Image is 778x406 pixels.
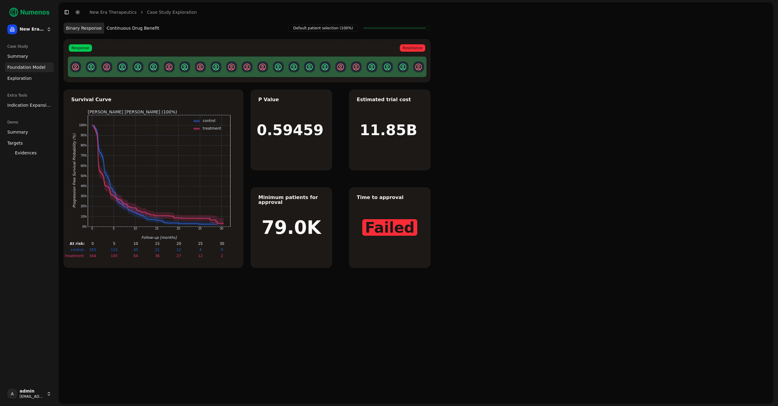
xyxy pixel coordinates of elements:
[400,44,425,52] span: Resistance
[5,138,54,148] a: Targets
[71,248,85,252] text: control:
[89,248,96,252] text: 355
[7,140,23,146] span: Targets
[198,242,202,246] text: 25
[147,9,197,15] a: Case Study Exploration
[15,150,37,156] span: Evidences
[257,123,324,137] h1: 0.59459
[111,254,118,258] text: 105
[80,184,87,188] text: 40%
[288,25,358,31] span: Default patient selection (100%)
[5,62,54,72] a: Foundation Model
[5,386,54,401] button: Aadmin[EMAIL_ADDRESS]
[220,227,223,230] text: 30
[203,119,216,123] text: control
[72,134,76,208] text: Progression Free Survival Probability (%)
[7,75,32,81] span: Exploration
[80,164,87,168] text: 60%
[80,194,87,198] text: 30%
[7,64,46,70] span: Foundation Model
[80,174,87,178] text: 50%
[64,23,104,34] button: Binary Response
[155,227,159,230] text: 15
[141,235,177,240] text: Follow-up [months]
[5,51,54,61] a: Summary
[7,389,17,399] span: A
[69,44,92,52] span: Response
[5,127,54,137] a: Summary
[91,242,94,246] text: 0
[13,149,46,157] a: Evidences
[80,205,87,208] text: 20%
[111,248,118,252] text: 115
[5,42,54,51] div: Case Study
[221,248,223,252] text: 0
[5,90,54,100] div: Extra Tools
[80,144,87,147] text: 80%
[20,27,44,32] span: New Era Therapeutics
[80,154,87,157] text: 70%
[176,254,181,258] text: 27
[155,248,159,252] text: 21
[113,242,115,246] text: 5
[133,248,138,252] text: 45
[203,126,221,131] text: treatment
[219,242,224,246] text: 30
[65,254,84,258] text: treatment:
[20,389,44,394] span: admin
[7,102,51,108] span: Indication Expansion
[176,242,181,246] text: 20
[155,254,159,258] text: 36
[90,9,137,15] a: New Era Therapeutics
[7,53,28,59] span: Summary
[69,242,84,246] text: At risk:
[198,254,202,258] text: 12
[104,23,162,34] button: Continuous Drug Benefit
[134,227,137,230] text: 10
[362,219,417,236] span: Failed
[20,394,44,399] span: [EMAIL_ADDRESS]
[5,117,54,127] div: Demo
[113,227,115,230] text: 5
[5,73,54,83] a: Exploration
[80,215,87,218] text: 10%
[79,124,87,127] text: 100%
[360,123,417,137] h1: 11.85B
[5,22,54,37] button: New Era Therapeutics
[7,129,28,135] span: Summary
[71,97,236,102] div: Survival Curve
[89,254,96,258] text: 344
[133,254,138,258] text: 64
[5,5,54,20] img: Numenos
[199,248,201,252] text: 4
[133,242,138,246] text: 10
[176,248,181,252] text: 12
[5,100,54,110] a: Indication Expansion
[91,227,93,230] text: 0
[82,225,87,228] text: 0%
[80,134,87,137] text: 90%
[177,227,180,230] text: 20
[88,109,177,114] text: [PERSON_NAME] [PERSON_NAME] (100%)
[198,227,202,230] text: 25
[90,9,197,15] nav: breadcrumb
[221,254,223,258] text: 2
[155,242,159,246] text: 15
[262,218,321,237] h1: 79.0K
